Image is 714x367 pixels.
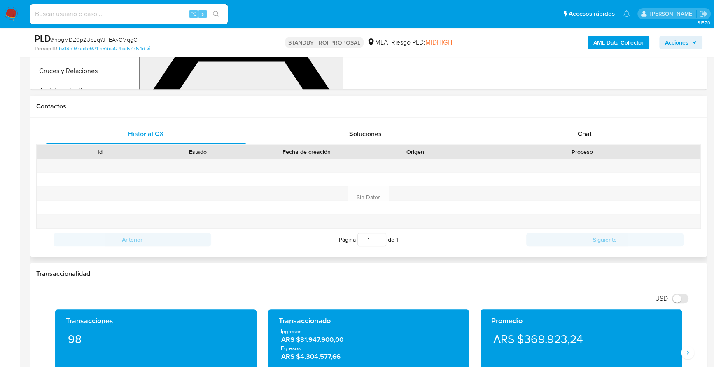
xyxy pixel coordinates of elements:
[526,233,684,246] button: Siguiente
[665,36,688,49] span: Acciones
[190,10,196,18] span: ⌥
[51,35,137,44] span: # hbgMDZ0p2UdzqYJTEAvCMqgC
[155,148,241,156] div: Estado
[372,148,458,156] div: Origen
[367,38,388,47] div: MLA
[32,81,135,101] button: Anticipos de dinero
[339,233,398,246] span: Página de
[128,129,164,139] span: Historial CX
[35,32,51,45] b: PLD
[578,129,592,139] span: Chat
[623,10,630,17] a: Notificaciones
[32,61,135,81] button: Cruces y Relaciones
[30,9,228,19] input: Buscar usuario o caso...
[593,36,644,49] b: AML Data Collector
[470,148,695,156] div: Proceso
[699,9,708,18] a: Salir
[425,38,452,47] span: MIDHIGH
[391,38,452,47] span: Riesgo PLD:
[349,129,381,139] span: Soluciones
[201,10,204,18] span: s
[57,148,143,156] div: Id
[659,36,702,49] button: Acciones
[35,45,57,52] b: Person ID
[36,102,701,111] h1: Contactos
[54,233,211,246] button: Anterior
[569,9,615,18] span: Accesos rápidos
[59,45,150,52] a: b318e197adfe9211a39ca0f4ca57764d
[285,37,364,48] p: STANDBY - ROI PROPOSAL
[396,235,398,244] span: 1
[208,8,224,20] button: search-icon
[697,19,710,26] span: 3.157.0
[36,270,701,278] h1: Transaccionalidad
[252,148,360,156] div: Fecha de creación
[650,10,696,18] p: stefania.bordes@mercadolibre.com
[588,36,649,49] button: AML Data Collector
